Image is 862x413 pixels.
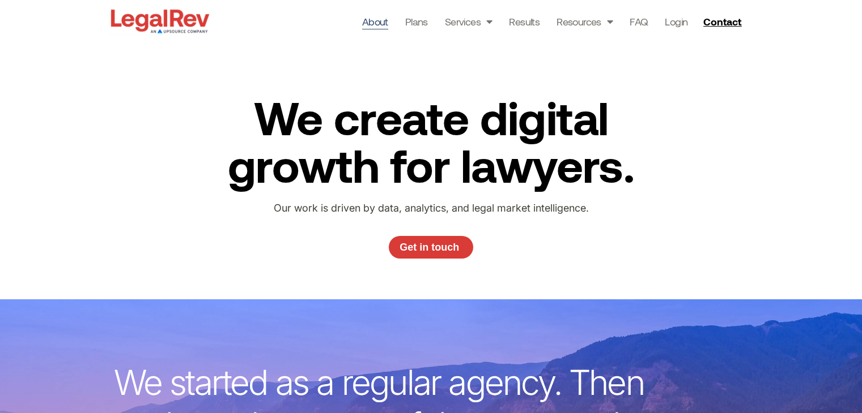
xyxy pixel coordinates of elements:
a: FAQ [630,14,648,29]
a: Results [509,14,540,29]
a: About [362,14,388,29]
a: Plans [405,14,428,29]
a: Services [445,14,492,29]
span: Get in touch [400,242,459,252]
a: Contact [699,12,749,31]
h2: We create digital growth for lawyers. [205,93,657,188]
a: Get in touch [389,236,474,259]
nav: Menu [362,14,688,29]
span: Contact [703,16,741,27]
a: Resources [557,14,613,29]
a: Login [665,14,687,29]
p: Our work is driven by data, analytics, and legal market intelligence. [244,200,618,217]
